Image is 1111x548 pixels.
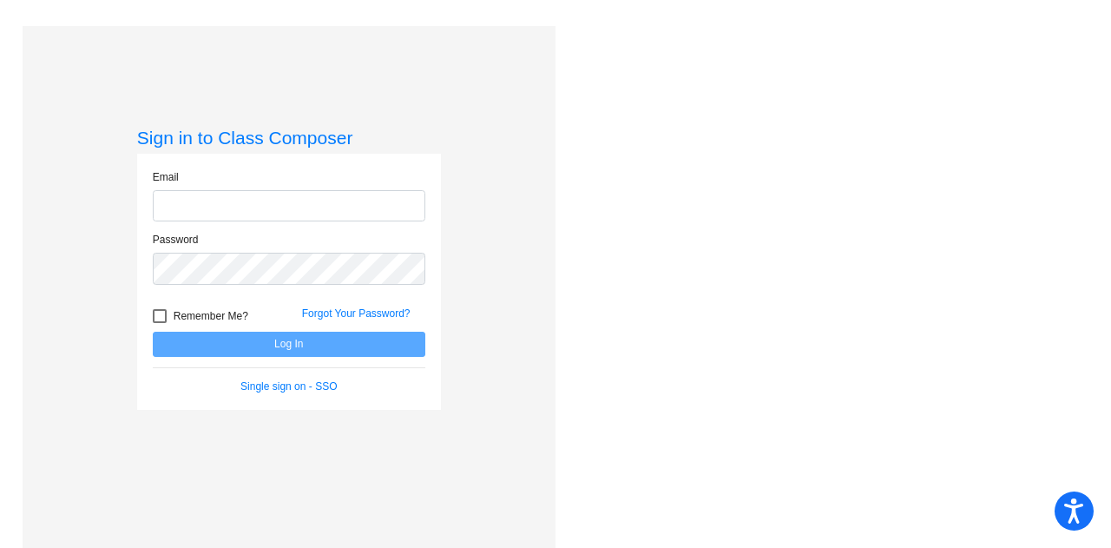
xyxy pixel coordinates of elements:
[153,232,199,248] label: Password
[153,169,179,185] label: Email
[174,306,248,327] span: Remember Me?
[153,332,425,357] button: Log In
[302,307,411,320] a: Forgot Your Password?
[137,127,441,149] h3: Sign in to Class Composer
[240,380,337,393] a: Single sign on - SSO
